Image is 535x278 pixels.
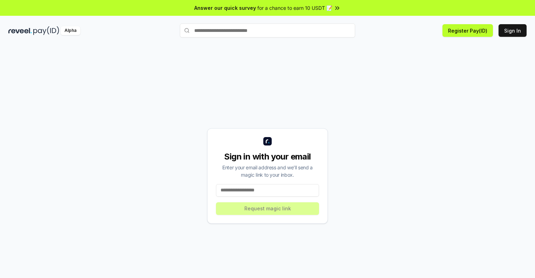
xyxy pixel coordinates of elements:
img: logo_small [263,137,272,145]
div: Alpha [61,26,80,35]
img: pay_id [33,26,59,35]
img: reveel_dark [8,26,32,35]
button: Register Pay(ID) [442,24,493,37]
button: Sign In [499,24,527,37]
div: Enter your email address and we’ll send a magic link to your inbox. [216,164,319,178]
span: Answer our quick survey [194,4,256,12]
div: Sign in with your email [216,151,319,162]
span: for a chance to earn 10 USDT 📝 [257,4,332,12]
